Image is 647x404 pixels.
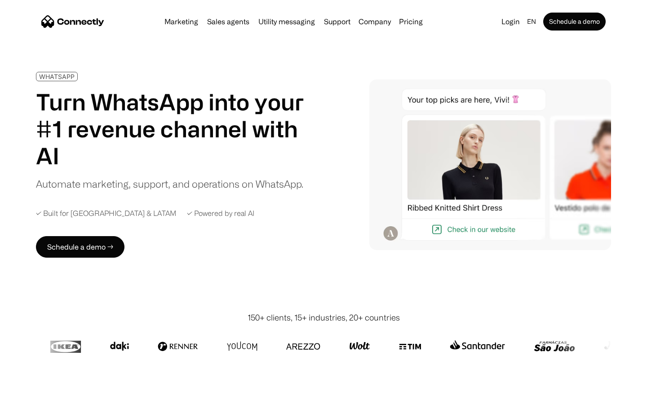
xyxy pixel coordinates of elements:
[498,15,523,28] a: Login
[36,88,315,169] h1: Turn WhatsApp into your #1 revenue channel with AI
[161,18,202,25] a: Marketing
[9,387,54,401] aside: Language selected: English
[36,236,124,258] a: Schedule a demo →
[36,176,303,191] div: Automate marketing, support, and operations on WhatsApp.
[18,388,54,401] ul: Language list
[204,18,253,25] a: Sales agents
[320,18,354,25] a: Support
[359,15,391,28] div: Company
[395,18,426,25] a: Pricing
[248,312,400,324] div: 150+ clients, 15+ industries, 20+ countries
[543,13,606,31] a: Schedule a demo
[255,18,319,25] a: Utility messaging
[527,15,536,28] div: en
[39,73,75,80] div: WHATSAPP
[187,209,254,218] div: ✓ Powered by real AI
[36,209,176,218] div: ✓ Built for [GEOGRAPHIC_DATA] & LATAM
